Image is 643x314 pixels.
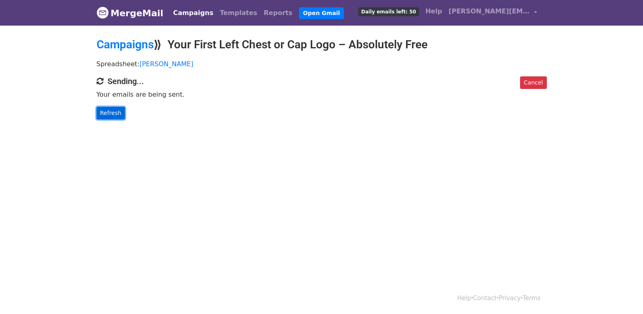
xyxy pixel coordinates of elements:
[602,275,643,314] iframe: Chat Widget
[97,60,547,68] p: Spreadsheet:
[97,6,109,19] img: MergeMail logo
[523,295,540,302] a: Terms
[355,3,422,19] a: Daily emails left: 50
[170,5,217,21] a: Campaigns
[260,5,296,21] a: Reports
[97,38,547,52] h2: ⟫ Your First Left Chest or Cap Logo – Absolutely Free
[97,90,547,99] p: Your emails are being sent.
[445,3,540,22] a: [PERSON_NAME][EMAIL_ADDRESS][DOMAIN_NAME]
[97,107,125,119] a: Refresh
[97,4,163,22] a: MergeMail
[473,295,497,302] a: Contact
[140,60,194,68] a: [PERSON_NAME]
[299,7,344,19] a: Open Gmail
[520,76,546,89] a: Cancel
[457,295,471,302] a: Help
[358,7,419,16] span: Daily emails left: 50
[422,3,445,19] a: Help
[97,38,154,51] a: Campaigns
[449,6,530,16] span: [PERSON_NAME][EMAIL_ADDRESS][DOMAIN_NAME]
[499,295,520,302] a: Privacy
[97,76,547,86] h4: Sending...
[217,5,260,21] a: Templates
